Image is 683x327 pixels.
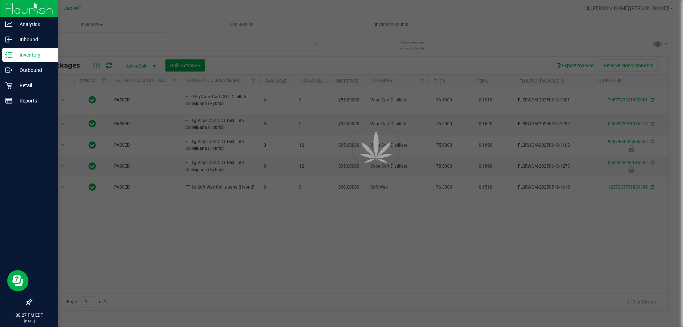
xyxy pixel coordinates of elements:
[12,51,55,59] p: Inventory
[5,67,12,74] inline-svg: Outbound
[3,312,55,318] p: 08:27 PM EDT
[12,66,55,74] p: Outbound
[5,51,12,58] inline-svg: Inventory
[7,270,28,291] iframe: Resource center
[5,97,12,104] inline-svg: Reports
[5,82,12,89] inline-svg: Retail
[5,36,12,43] inline-svg: Inbound
[5,21,12,28] inline-svg: Analytics
[12,20,55,28] p: Analytics
[12,81,55,90] p: Retail
[12,35,55,44] p: Inbound
[3,318,55,324] p: [DATE]
[12,96,55,105] p: Reports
